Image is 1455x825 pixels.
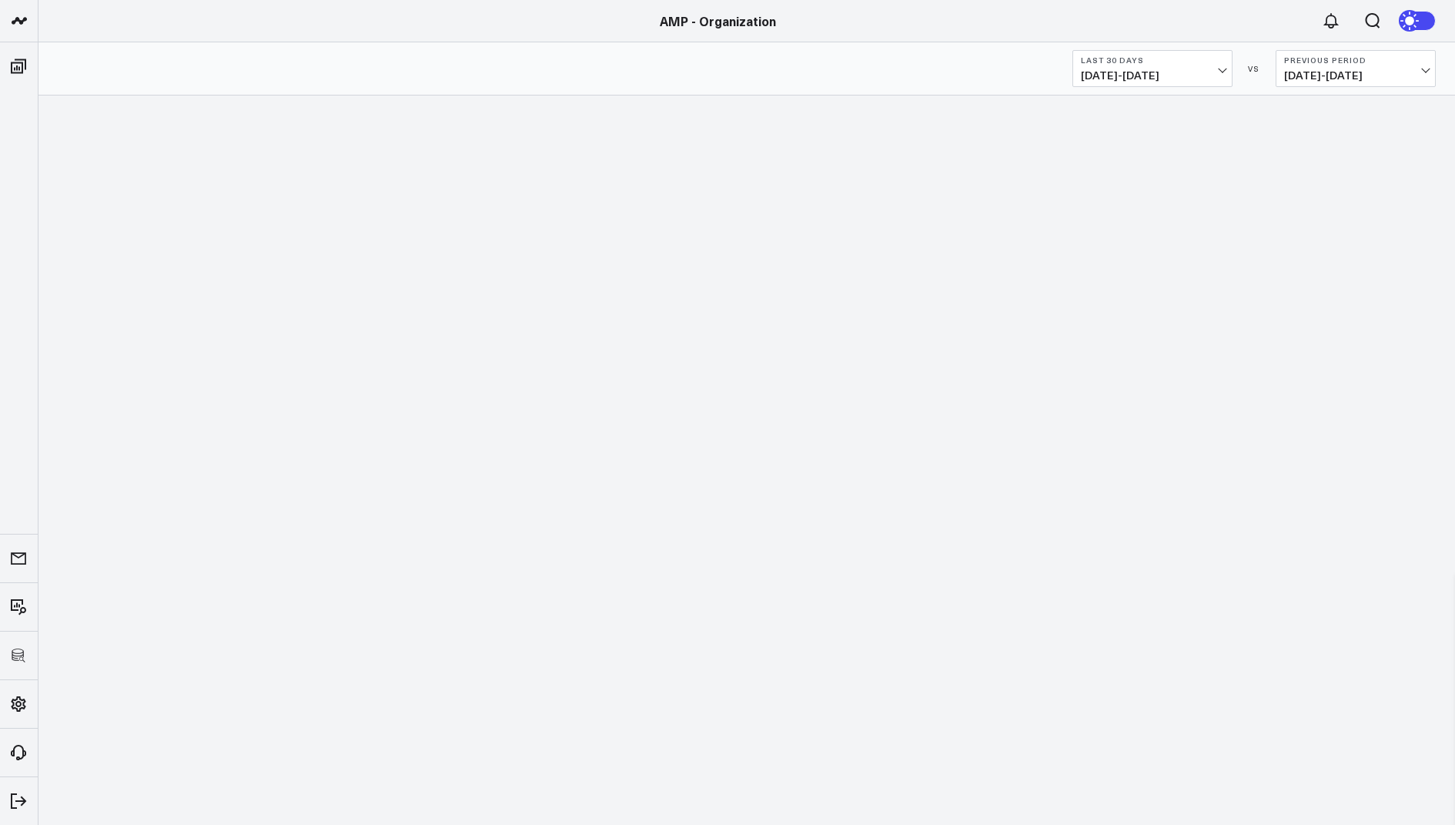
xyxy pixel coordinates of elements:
[1284,55,1427,65] b: Previous Period
[660,12,776,29] a: AMP - Organization
[1072,50,1233,87] button: Last 30 Days[DATE]-[DATE]
[1240,64,1268,73] div: VS
[1276,50,1436,87] button: Previous Period[DATE]-[DATE]
[1081,55,1224,65] b: Last 30 Days
[1284,69,1427,82] span: [DATE] - [DATE]
[1081,69,1224,82] span: [DATE] - [DATE]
